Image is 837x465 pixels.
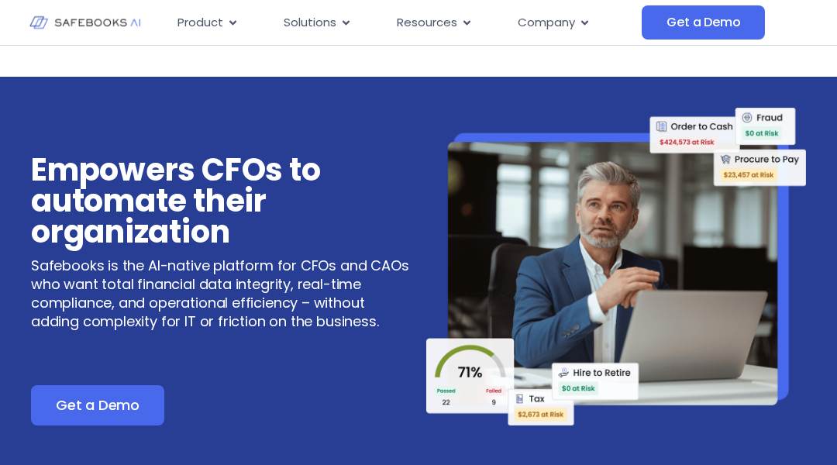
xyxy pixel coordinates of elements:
[165,8,642,38] div: Menu Toggle
[666,15,740,30] span: Get a Demo
[642,5,765,40] a: Get a Demo
[518,14,575,32] span: Company
[397,14,457,32] span: Resources
[31,154,411,247] h3: Empowers CFOs to automate their organization
[31,257,411,331] p: Safebooks is the AI-native platform for CFOs and CAOs who want total financial data integrity, re...
[426,108,806,425] img: Safebooks for CFOs 1
[56,398,139,413] span: Get a Demo
[31,385,164,425] a: Get a Demo
[165,8,642,38] nav: Menu
[284,14,336,32] span: Solutions
[177,14,223,32] span: Product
